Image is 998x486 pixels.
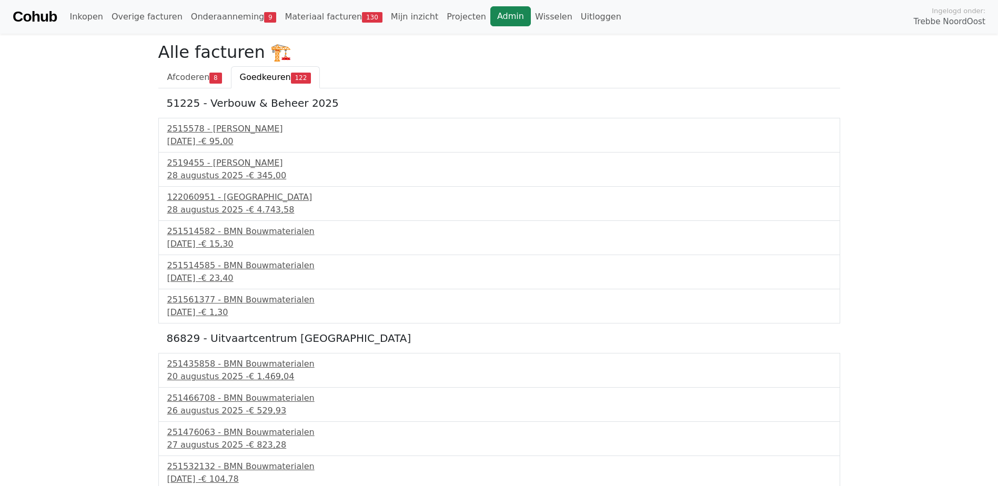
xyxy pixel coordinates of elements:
span: € 529,93 [249,406,286,416]
a: 251435858 - BMN Bouwmaterialen20 augustus 2025 -€ 1.469,04 [167,358,831,383]
div: 251514582 - BMN Bouwmaterialen [167,225,831,238]
a: 251466708 - BMN Bouwmaterialen26 augustus 2025 -€ 529,93 [167,392,831,417]
a: 2515578 - [PERSON_NAME][DATE] -€ 95,00 [167,123,831,148]
div: [DATE] - [167,238,831,250]
span: € 823,28 [249,440,286,450]
a: Wisselen [531,6,577,27]
div: 26 augustus 2025 - [167,404,831,417]
a: 251514585 - BMN Bouwmaterialen[DATE] -€ 23,40 [167,259,831,285]
a: Inkopen [65,6,107,27]
span: € 4.743,58 [249,205,295,215]
div: 122060951 - [GEOGRAPHIC_DATA] [167,191,831,204]
div: 251514585 - BMN Bouwmaterialen [167,259,831,272]
a: 251532132 - BMN Bouwmaterialen[DATE] -€ 104,78 [167,460,831,485]
div: [DATE] - [167,272,831,285]
a: 2519455 - [PERSON_NAME]28 augustus 2025 -€ 345,00 [167,157,831,182]
h2: Alle facturen 🏗️ [158,42,840,62]
span: 130 [362,12,382,23]
h5: 51225 - Verbouw & Beheer 2025 [167,97,832,109]
a: 251514582 - BMN Bouwmaterialen[DATE] -€ 15,30 [167,225,831,250]
span: Trebbe NoordOost [914,16,985,28]
span: Goedkeuren [240,72,291,82]
div: 251435858 - BMN Bouwmaterialen [167,358,831,370]
div: 20 augustus 2025 - [167,370,831,383]
a: 251476063 - BMN Bouwmaterialen27 augustus 2025 -€ 823,28 [167,426,831,451]
a: Materiaal facturen130 [280,6,386,27]
span: Ingelogd onder: [932,6,985,16]
span: € 104,78 [201,474,238,484]
div: [DATE] - [167,135,831,148]
div: 251561377 - BMN Bouwmaterialen [167,293,831,306]
div: [DATE] - [167,306,831,319]
a: 251561377 - BMN Bouwmaterialen[DATE] -€ 1,30 [167,293,831,319]
a: Admin [490,6,531,26]
span: 9 [264,12,276,23]
div: [DATE] - [167,473,831,485]
a: Uitloggen [577,6,626,27]
a: Mijn inzicht [387,6,443,27]
span: € 23,40 [201,273,233,283]
div: 28 augustus 2025 - [167,169,831,182]
span: € 15,30 [201,239,233,249]
a: Onderaanneming9 [187,6,281,27]
div: 27 augustus 2025 - [167,439,831,451]
h5: 86829 - Uitvaartcentrum [GEOGRAPHIC_DATA] [167,332,832,345]
span: Afcoderen [167,72,210,82]
span: 8 [209,73,221,83]
div: 28 augustus 2025 - [167,204,831,216]
span: € 345,00 [249,170,286,180]
span: 122 [291,73,311,83]
a: Projecten [442,6,490,27]
span: € 95,00 [201,136,233,146]
a: 122060951 - [GEOGRAPHIC_DATA]28 augustus 2025 -€ 4.743,58 [167,191,831,216]
span: € 1.469,04 [249,371,295,381]
div: 251476063 - BMN Bouwmaterialen [167,426,831,439]
div: 2515578 - [PERSON_NAME] [167,123,831,135]
a: Afcoderen8 [158,66,231,88]
div: 251466708 - BMN Bouwmaterialen [167,392,831,404]
div: 251532132 - BMN Bouwmaterialen [167,460,831,473]
div: 2519455 - [PERSON_NAME] [167,157,831,169]
span: € 1,30 [201,307,228,317]
a: Cohub [13,4,57,29]
a: Goedkeuren122 [231,66,320,88]
a: Overige facturen [107,6,187,27]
